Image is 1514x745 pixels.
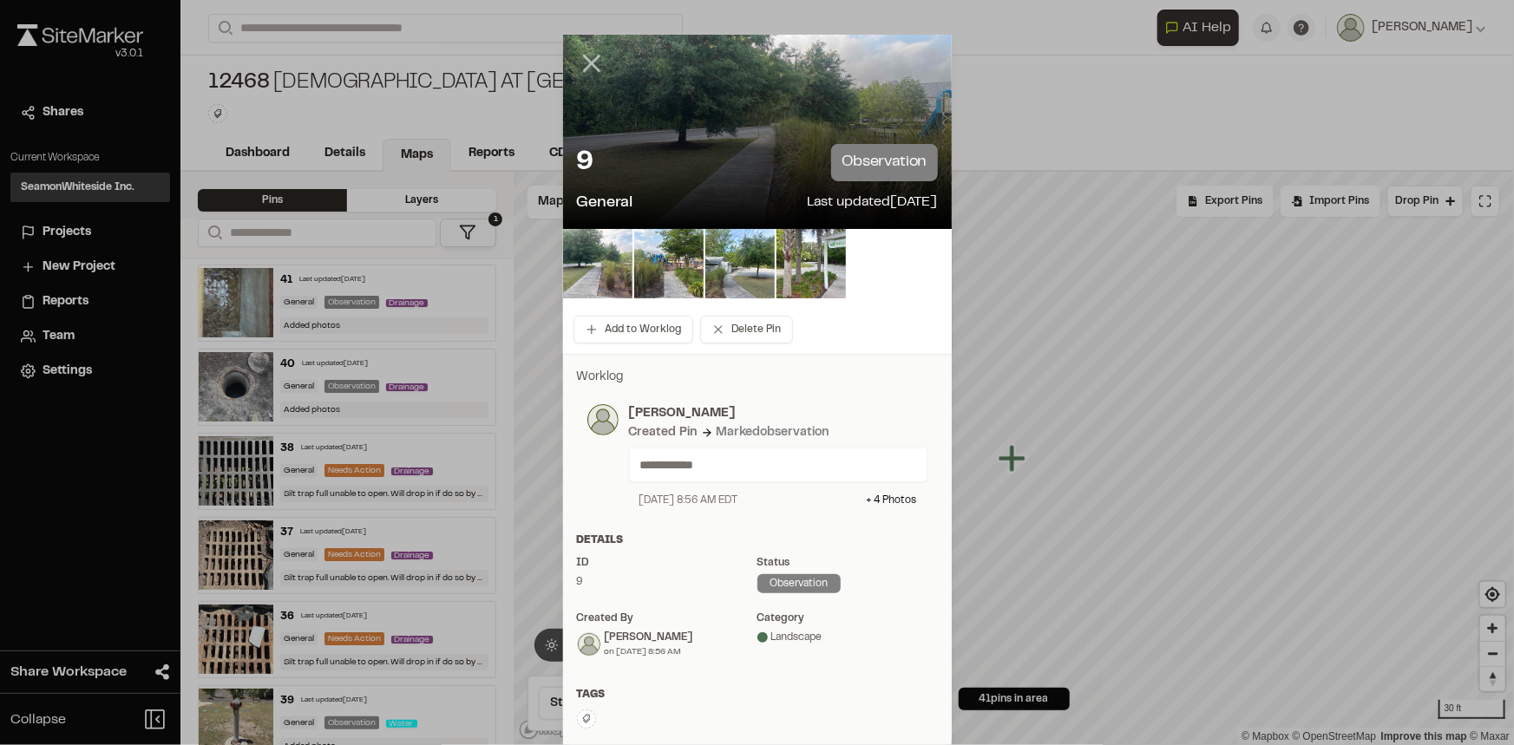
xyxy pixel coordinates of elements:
[757,611,938,626] div: category
[629,404,927,423] p: [PERSON_NAME]
[577,555,757,571] div: ID
[757,574,841,593] div: observation
[587,404,619,435] img: photo
[577,146,594,180] p: 9
[563,229,632,298] img: file
[777,229,846,298] img: file
[605,645,693,658] div: on [DATE] 8:56 AM
[605,630,693,645] div: [PERSON_NAME]
[867,493,917,508] div: + 4 Photo s
[700,316,793,343] button: Delete Pin
[578,633,600,656] img: Joseph Boyatt
[705,229,775,298] img: file
[831,144,937,181] p: observation
[577,533,938,548] div: Details
[577,709,596,729] button: Edit Tags
[717,423,829,442] div: Marked observation
[573,316,693,343] button: Add to Worklog
[577,611,757,626] div: Created by
[577,687,938,703] div: Tags
[629,423,698,442] div: Created Pin
[808,192,938,215] p: Last updated [DATE]
[757,555,938,571] div: Status
[577,192,633,215] p: General
[639,493,738,508] div: [DATE] 8:56 AM EDT
[577,574,757,590] div: 9
[757,630,938,645] div: Landscape
[577,368,938,387] p: Worklog
[634,229,704,298] img: file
